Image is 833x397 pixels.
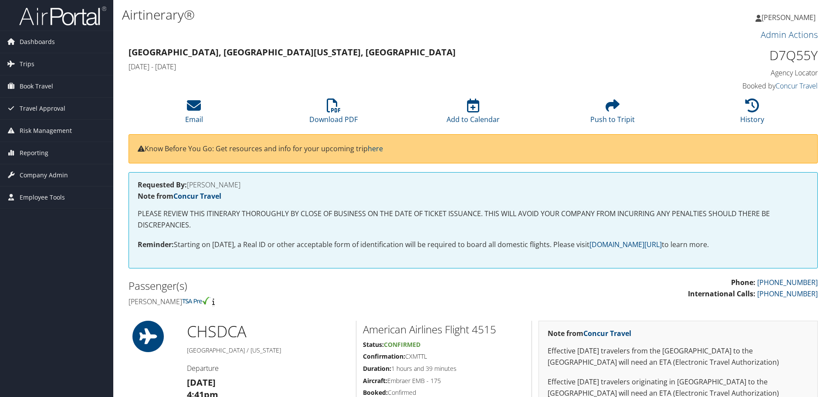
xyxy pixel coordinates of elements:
[583,329,631,338] a: Concur Travel
[775,81,818,91] a: Concur Travel
[655,68,818,78] h4: Agency Locator
[363,388,525,397] h5: Confirmed
[363,352,525,361] h5: CXMTTL
[309,103,358,124] a: Download PDF
[590,103,635,124] a: Push to Tripit
[138,208,809,231] p: PLEASE REVIEW THIS ITINERARY THOROUGHLY BY CLOSE OF BUSINESS ON THE DATE OF TICKET ISSUANCE. THIS...
[20,164,68,186] span: Company Admin
[548,329,631,338] strong: Note from
[363,377,525,385] h5: Embraer EMB - 175
[20,75,53,97] span: Book Travel
[20,120,72,142] span: Risk Management
[655,81,818,91] h4: Booked by
[187,377,216,388] strong: [DATE]
[755,4,824,31] a: [PERSON_NAME]
[363,322,525,337] h2: American Airlines Flight 4515
[187,346,349,355] h5: [GEOGRAPHIC_DATA] / [US_STATE]
[548,346,809,368] p: Effective [DATE] travelers from the [GEOGRAPHIC_DATA] to the [GEOGRAPHIC_DATA] will need an ETA (...
[182,297,210,305] img: tsa-precheck.png
[757,278,818,287] a: [PHONE_NUMBER]
[363,352,405,360] strong: Confirmation:
[655,46,818,64] h1: D7Q55Y
[20,31,55,53] span: Dashboards
[447,103,500,124] a: Add to Calendar
[731,278,755,287] strong: Phone:
[363,340,384,349] strong: Status:
[187,363,349,373] h4: Departure
[138,239,809,251] p: Starting on [DATE], a Real ID or other acceptable form of identification will be required to boar...
[19,6,106,26] img: airportal-logo.png
[363,364,391,373] strong: Duration:
[761,29,818,41] a: Admin Actions
[187,321,349,343] h1: CHS DCA
[20,142,48,164] span: Reporting
[363,364,525,373] h5: 1 hours and 39 minutes
[138,191,221,201] strong: Note from
[688,289,755,299] strong: International Calls:
[368,144,383,153] a: here
[757,289,818,299] a: [PHONE_NUMBER]
[173,191,221,201] a: Concur Travel
[129,62,642,71] h4: [DATE] - [DATE]
[589,240,662,249] a: [DOMAIN_NAME][URL]
[740,103,764,124] a: History
[762,13,816,22] span: [PERSON_NAME]
[138,240,174,249] strong: Reminder:
[20,53,34,75] span: Trips
[138,181,809,188] h4: [PERSON_NAME]
[363,388,388,397] strong: Booked:
[20,98,65,119] span: Travel Approval
[138,143,809,155] p: Know Before You Go: Get resources and info for your upcoming trip
[129,278,467,293] h2: Passenger(s)
[363,377,387,385] strong: Aircraft:
[185,103,203,124] a: Email
[129,46,456,58] strong: [GEOGRAPHIC_DATA], [GEOGRAPHIC_DATA] [US_STATE], [GEOGRAPHIC_DATA]
[384,340,420,349] span: Confirmed
[129,297,467,306] h4: [PERSON_NAME]
[122,6,590,24] h1: Airtinerary®
[20,187,65,208] span: Employee Tools
[138,180,187,190] strong: Requested By:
